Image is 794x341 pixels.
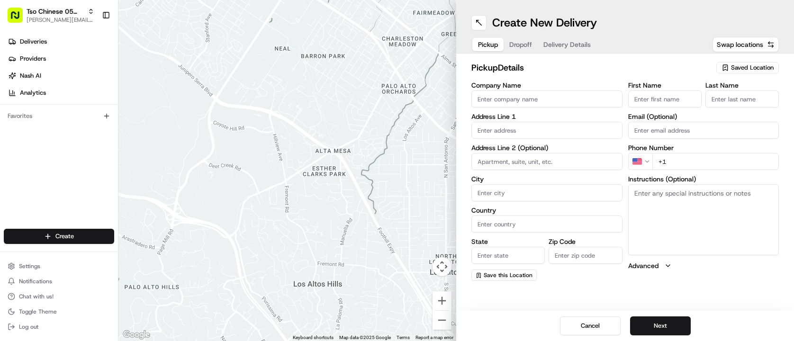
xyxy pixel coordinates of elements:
[492,15,597,30] h1: Create New Delivery
[471,82,623,89] label: Company Name
[6,134,76,151] a: 📗Knowledge Base
[20,37,47,46] span: Deliveries
[9,90,27,108] img: 1736555255976-a54dd68f-1ca7-489b-9aae-adbdc363a1c4
[9,138,17,146] div: 📗
[478,40,498,49] span: Pickup
[549,238,622,245] label: Zip Code
[4,34,118,49] a: Deliveries
[471,90,623,108] input: Enter company name
[630,316,691,335] button: Next
[471,113,623,120] label: Address Line 1
[628,82,702,89] label: First Name
[339,335,391,340] span: Map data ©2025 Google
[4,4,98,27] button: Tso Chinese 05 [PERSON_NAME][PERSON_NAME][EMAIL_ADDRESS][DOMAIN_NAME]
[4,260,114,273] button: Settings
[731,63,774,72] span: Saved Location
[4,85,118,100] a: Analytics
[471,184,623,201] input: Enter city
[121,329,152,341] img: Google
[471,238,545,245] label: State
[433,311,451,330] button: Zoom out
[560,316,621,335] button: Cancel
[27,16,94,24] button: [PERSON_NAME][EMAIL_ADDRESS][DOMAIN_NAME]
[471,61,711,74] h2: pickup Details
[471,122,623,139] input: Enter address
[471,247,545,264] input: Enter state
[509,40,532,49] span: Dropoff
[628,90,702,108] input: Enter first name
[19,262,40,270] span: Settings
[433,291,451,310] button: Zoom in
[67,160,115,168] a: Powered byPylon
[121,329,152,341] a: Open this area in Google Maps (opens a new window)
[32,90,155,100] div: Start new chat
[433,257,451,276] button: Map camera controls
[471,207,623,214] label: Country
[397,335,410,340] a: Terms
[25,61,156,71] input: Clear
[90,137,152,147] span: API Documentation
[27,7,84,16] button: Tso Chinese 05 [PERSON_NAME]
[76,134,156,151] a: 💻API Documentation
[628,261,659,270] label: Advanced
[471,144,623,151] label: Address Line 2 (Optional)
[415,335,453,340] a: Report a map error
[4,229,114,244] button: Create
[628,176,779,182] label: Instructions (Optional)
[716,61,779,74] button: Saved Location
[471,269,537,281] button: Save this Location
[19,278,52,285] span: Notifications
[32,100,120,108] div: We're available if you need us!
[628,113,779,120] label: Email (Optional)
[161,93,172,105] button: Start new chat
[19,137,72,147] span: Knowledge Base
[713,37,779,52] button: Swap locations
[717,40,763,49] span: Swap locations
[628,261,779,270] button: Advanced
[9,38,172,53] p: Welcome 👋
[484,271,532,279] span: Save this Location
[549,247,622,264] input: Enter zip code
[4,108,114,124] div: Favorites
[4,275,114,288] button: Notifications
[20,72,41,80] span: Nash AI
[471,153,623,170] input: Apartment, suite, unit, etc.
[19,293,54,300] span: Chat with us!
[705,82,779,89] label: Last Name
[4,290,114,303] button: Chat with us!
[19,308,57,315] span: Toggle Theme
[543,40,591,49] span: Delivery Details
[652,153,779,170] input: Enter phone number
[20,89,46,97] span: Analytics
[80,138,88,146] div: 💻
[4,305,114,318] button: Toggle Theme
[293,334,334,341] button: Keyboard shortcuts
[94,161,115,168] span: Pylon
[4,68,118,83] a: Nash AI
[471,215,623,233] input: Enter country
[4,320,114,333] button: Log out
[628,122,779,139] input: Enter email address
[55,232,74,241] span: Create
[9,9,28,28] img: Nash
[471,176,623,182] label: City
[705,90,779,108] input: Enter last name
[20,54,46,63] span: Providers
[4,51,118,66] a: Providers
[628,144,779,151] label: Phone Number
[19,323,38,331] span: Log out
